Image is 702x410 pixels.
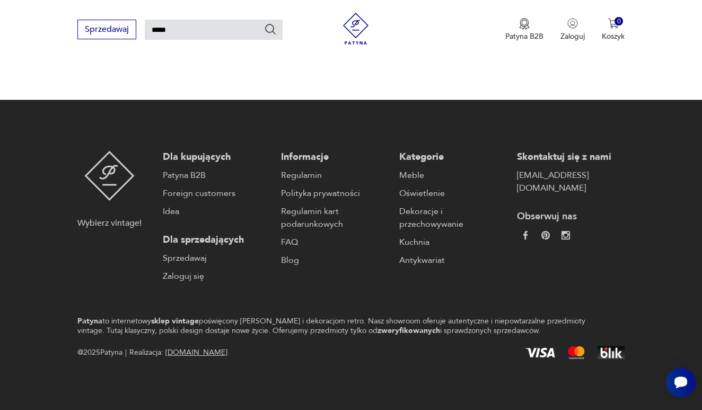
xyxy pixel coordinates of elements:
[399,187,507,200] a: Oświetlenie
[399,205,507,230] a: Dekoracje i przechowywanie
[615,17,624,26] div: 0
[399,254,507,267] a: Antykwariat
[525,348,555,357] img: Visa
[163,234,270,246] p: Dla sprzedających
[602,18,625,41] button: 0Koszyk
[84,151,135,201] img: Patyna - sklep z meblami i dekoracjami vintage
[165,347,227,357] a: [DOMAIN_NAME]
[77,346,122,359] span: @ 2025 Patyna
[399,236,507,249] a: Kuchnia
[281,151,389,164] p: Informacje
[378,326,440,336] strong: zweryfikowanych
[561,231,570,240] img: c2fd9cf7f39615d9d6839a72ae8e59e5.webp
[125,346,127,359] div: |
[281,187,389,200] a: Polityka prywatności
[129,346,227,359] span: Realizacja:
[517,169,625,194] a: [EMAIL_ADDRESS][DOMAIN_NAME]
[598,346,625,359] img: BLIK
[163,252,270,264] a: Sprzedawaj
[560,31,585,41] p: Zaloguj
[281,236,389,249] a: FAQ
[521,231,530,240] img: da9060093f698e4c3cedc1453eec5031.webp
[340,13,372,45] img: Patyna - sklep z meblami i dekoracjami vintage
[666,368,696,397] iframe: Smartsupp widget button
[151,316,199,326] strong: sklep vintage
[399,151,507,164] p: Kategorie
[77,317,588,336] p: to internetowy poświęcony [PERSON_NAME] i dekoracjom retro. Nasz showroom oferuje autentyczne i n...
[77,27,136,34] a: Sprzedawaj
[163,205,270,218] a: Idea
[163,151,270,164] p: Dla kupujących
[163,270,270,283] a: Zaloguj się
[77,217,142,229] p: Wybierz vintage!
[517,210,625,223] p: Obserwuj nas
[602,31,625,41] p: Koszyk
[505,18,543,41] button: Patyna B2B
[399,169,507,182] a: Meble
[517,151,625,164] p: Skontaktuj się z nami
[567,18,578,29] img: Ikonka użytkownika
[281,169,389,182] a: Regulamin
[264,23,277,36] button: Szukaj
[541,231,550,240] img: 37d27d81a828e637adc9f9cb2e3d3a8a.webp
[505,18,543,41] a: Ikona medaluPatyna B2B
[77,20,136,39] button: Sprzedawaj
[608,18,619,29] img: Ikona koszyka
[163,187,270,200] a: Foreign customers
[568,346,585,359] img: Mastercard
[281,254,389,267] a: Blog
[281,205,389,230] a: Regulamin kart podarunkowych
[505,31,543,41] p: Patyna B2B
[560,18,585,41] button: Zaloguj
[163,169,270,182] a: Patyna B2B
[77,316,102,326] strong: Patyna
[519,18,530,30] img: Ikona medalu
